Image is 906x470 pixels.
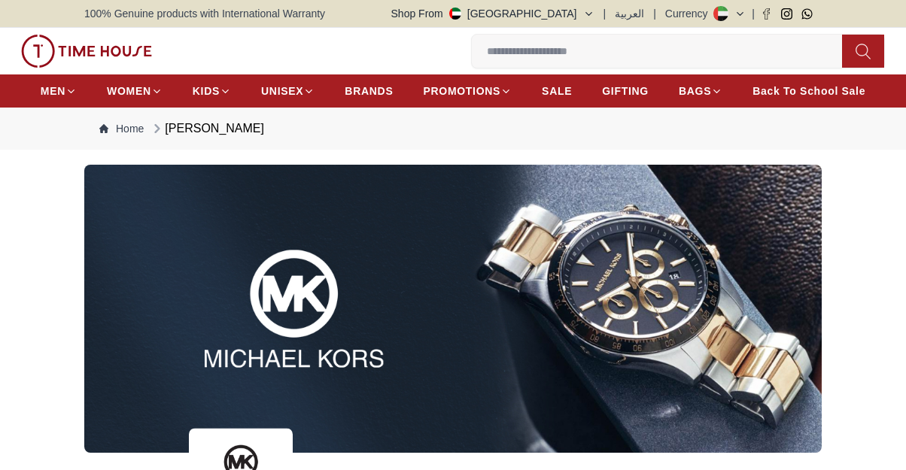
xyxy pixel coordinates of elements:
[679,83,711,99] span: BAGS
[679,77,722,105] a: BAGS
[345,83,393,99] span: BRANDS
[193,77,231,105] a: KIDS
[423,77,512,105] a: PROMOTIONS
[781,8,792,20] a: Instagram
[41,77,77,105] a: MEN
[345,77,393,105] a: BRANDS
[107,77,163,105] a: WOMEN
[41,83,65,99] span: MEN
[542,77,572,105] a: SALE
[423,83,500,99] span: PROMOTIONS
[752,6,755,21] span: |
[391,6,594,21] button: Shop From[GEOGRAPHIC_DATA]
[665,6,714,21] div: Currency
[193,83,220,99] span: KIDS
[107,83,151,99] span: WOMEN
[752,77,865,105] a: Back To School Sale
[603,6,607,21] span: |
[21,35,152,68] img: ...
[84,6,325,21] span: 100% Genuine products with International Warranty
[84,165,822,453] img: ...
[615,6,644,21] button: العربية
[801,8,813,20] a: Whatsapp
[761,8,772,20] a: Facebook
[602,83,649,99] span: GIFTING
[752,83,865,99] span: Back To School Sale
[261,77,315,105] a: UNISEX
[99,121,144,136] a: Home
[150,120,264,138] div: [PERSON_NAME]
[542,83,572,99] span: SALE
[602,77,649,105] a: GIFTING
[449,8,461,20] img: United Arab Emirates
[84,108,822,150] nav: Breadcrumb
[653,6,656,21] span: |
[261,83,303,99] span: UNISEX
